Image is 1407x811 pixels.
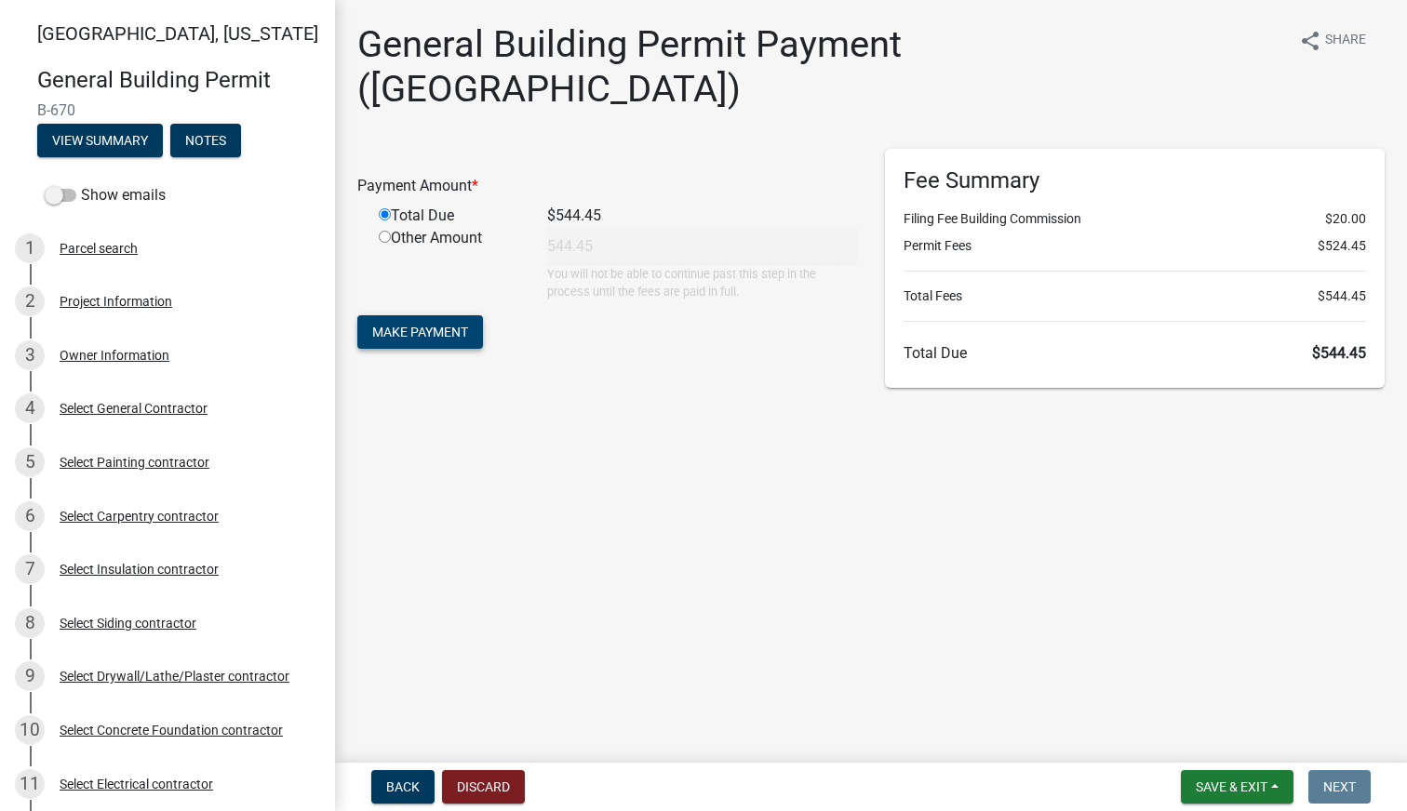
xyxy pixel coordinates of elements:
[904,286,1366,306] li: Total Fees
[60,295,172,308] div: Project Information
[60,563,219,576] div: Select Insulation contractor
[15,233,45,263] div: 1
[60,510,219,523] div: Select Carpentry contractor
[15,769,45,799] div: 11
[60,242,138,255] div: Parcel search
[1318,236,1366,256] span: $524.45
[37,101,298,119] span: B-670
[60,778,213,791] div: Select Electrical contractor
[1299,30,1321,52] i: share
[357,315,483,349] button: Make Payment
[372,325,468,339] span: Make Payment
[37,67,320,94] h4: General Building Permit
[1181,770,1293,804] button: Save & Exit
[1308,770,1371,804] button: Next
[1284,22,1381,59] button: shareShare
[343,175,871,197] div: Payment Amount
[170,124,241,157] button: Notes
[371,770,435,804] button: Back
[1325,30,1366,52] span: Share
[60,402,208,415] div: Select General Contractor
[15,501,45,531] div: 6
[533,205,871,227] div: $544.45
[15,661,45,691] div: 9
[1196,779,1267,794] span: Save & Exit
[15,340,45,370] div: 3
[60,456,209,469] div: Select Painting contractor
[60,670,289,683] div: Select Drywall/Lathe/Plaster contractor
[904,344,1366,362] h6: Total Due
[365,205,533,227] div: Total Due
[60,617,196,630] div: Select Siding contractor
[1323,779,1356,794] span: Next
[365,227,533,300] div: Other Amount
[37,124,163,157] button: View Summary
[904,236,1366,256] li: Permit Fees
[15,608,45,638] div: 8
[1312,344,1366,362] span: $544.45
[904,167,1366,194] h6: Fee Summary
[442,770,525,804] button: Discard
[357,22,1282,112] h1: General Building Permit Payment ([GEOGRAPHIC_DATA])
[1318,286,1366,306] span: $544.45
[170,134,241,149] wm-modal-confirm: Notes
[15,393,45,423] div: 4
[37,22,318,45] span: [GEOGRAPHIC_DATA], [US_STATE]
[1325,209,1366,229] span: $20.00
[60,724,283,737] div: Select Concrete Foundation contractor
[60,349,169,362] div: Owner Information
[15,715,45,745] div: 10
[386,779,420,794] span: Back
[904,209,1366,229] li: Filing Fee Building Commission
[15,286,45,316] div: 2
[15,554,45,584] div: 7
[45,184,166,206] label: Show emails
[15,447,45,477] div: 5
[37,134,163,149] wm-modal-confirm: Summary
